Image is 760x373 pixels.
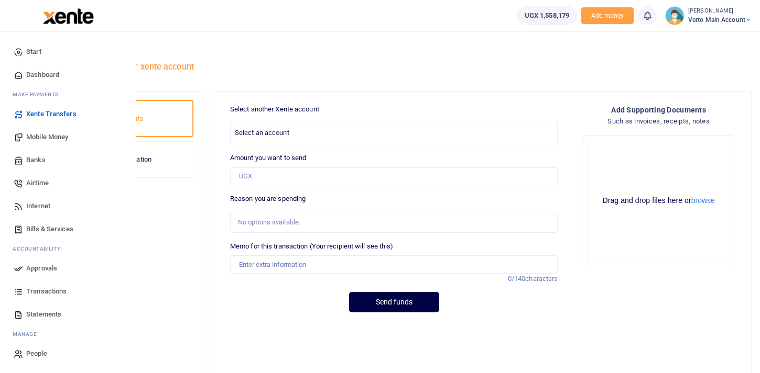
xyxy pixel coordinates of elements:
span: 0/140 [508,275,526,282]
li: Wallet ballance [513,6,581,25]
a: Bills & Services [8,218,127,241]
span: Airtime [26,178,49,188]
input: Enter extra information [230,255,558,273]
a: UGX 1,558,179 [517,6,577,25]
div: No options available. [238,217,542,228]
span: People [26,348,47,359]
a: Transactions [8,280,127,303]
li: M [8,326,127,342]
span: Add money [581,7,634,25]
li: Toup your wallet [581,7,634,25]
span: UGX 1,558,179 [525,10,569,21]
label: Reason you are spending [230,194,306,204]
span: Start [26,47,41,57]
span: Bills & Services [26,224,73,234]
a: Internet [8,195,127,218]
h4: Xente transfers [40,45,392,56]
span: Approvals [26,263,57,274]
h5: Transfer funds to another xente account [40,62,392,72]
a: Airtime [8,172,127,195]
a: Statements [8,303,127,326]
div: File Uploader [583,135,734,266]
label: Amount you want to send [230,153,306,163]
a: Banks [8,149,127,172]
a: Dashboard [8,63,127,86]
span: characters [525,275,558,282]
button: browse [691,197,715,204]
li: M [8,86,127,103]
h4: Add supporting Documents [611,104,706,116]
a: People [8,342,127,365]
a: Approvals [8,257,127,280]
span: Banks [26,155,46,165]
span: Internet [26,201,50,211]
span: ake Payments [18,91,59,98]
small: [PERSON_NAME] [688,7,752,16]
span: Mobile Money [26,132,68,142]
img: profile-user [665,6,684,25]
span: Verto Main Account [688,15,752,25]
span: countability [20,245,60,253]
span: Xente Transfers [26,109,77,119]
a: Mobile Money [8,126,127,149]
div: Drag and drop files here or [588,196,730,206]
span: Dashboard [26,70,59,80]
label: Memo for this transaction (Your recipient will see this) [230,241,394,252]
h4: Such as invoices, receipts, notes [607,116,710,127]
img: logo-large [43,8,94,24]
a: profile-user [PERSON_NAME] Verto Main Account [665,6,752,25]
label: Select another Xente account [230,104,319,115]
a: logo-small logo-large logo-large [42,12,94,19]
input: UGX [230,167,558,185]
span: Statements [26,309,61,320]
a: Add money [581,11,634,19]
span: Select an account [230,121,558,144]
button: Send funds [349,292,439,312]
span: Transactions [26,286,67,297]
li: Ac [8,241,127,257]
a: Xente Transfers [8,103,127,126]
a: Start [8,40,127,63]
span: Select an account [231,124,557,140]
span: anage [18,330,37,338]
span: Select an account [235,129,289,137]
